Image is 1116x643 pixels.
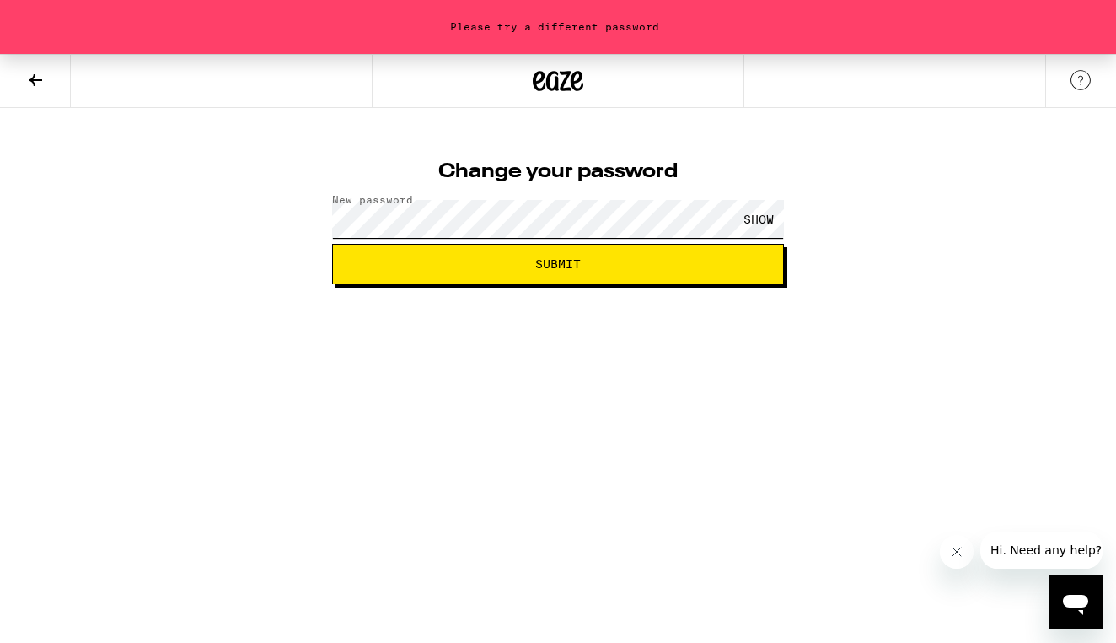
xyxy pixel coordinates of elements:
[733,200,784,238] div: SHOW
[535,258,581,270] span: Submit
[940,535,974,569] iframe: Close message
[332,244,784,284] button: Submit
[1049,575,1103,629] iframe: Button to launch messaging window
[980,532,1103,569] iframe: Message from company
[332,194,413,205] label: New password
[332,162,784,182] h1: Change your password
